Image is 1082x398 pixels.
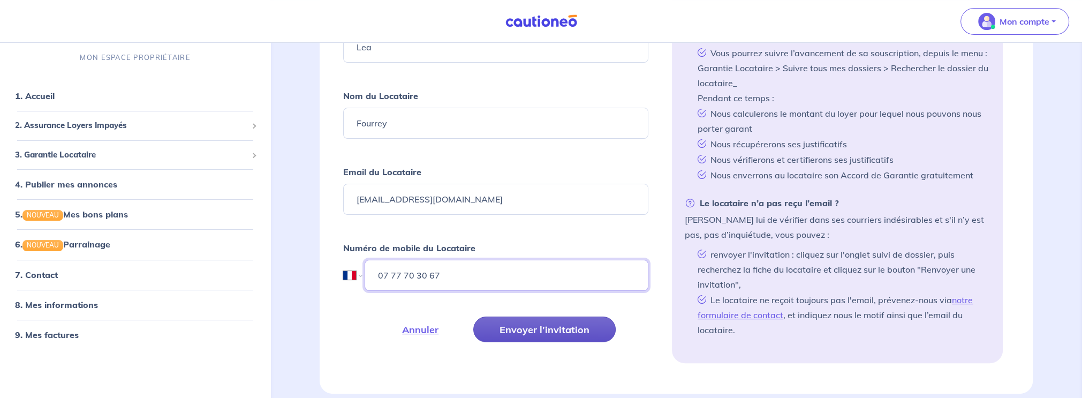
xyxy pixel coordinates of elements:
[15,149,247,161] span: 3. Garantie Locataire
[80,52,190,63] p: MON ESPACE PROPRIÉTAIRE
[1000,15,1049,28] p: Mon compte
[15,209,128,220] a: 5.NOUVEAUMes bons plans
[501,14,581,28] img: Cautioneo
[4,204,266,225] div: 5.NOUVEAUMes bons plans
[693,152,990,167] li: Nous vérifierons et certifierons ses justificatifs
[343,32,648,63] input: Ex : John
[4,145,266,166] div: 3. Garantie Locataire
[15,329,79,340] a: 9. Mes factures
[4,174,266,195] div: 4. Publier mes annonces
[693,167,990,183] li: Nous enverrons au locataire son Accord de Garantie gratuitement
[15,91,55,101] a: 1. Accueil
[685,196,839,211] strong: Le locataire n’a pas reçu l’email ?
[343,243,475,253] strong: Numéro de mobile du Locataire
[693,136,990,152] li: Nous récupérerons ses justificatifs
[343,167,421,177] strong: Email du Locataire
[473,317,616,342] button: Envoyer l’invitation
[15,239,110,250] a: 6.NOUVEAUParrainage
[960,8,1069,35] button: illu_account_valid_menu.svgMon compte
[365,260,648,291] input: 06 45 54 34 33
[343,91,418,101] strong: Nom du Locataire
[685,196,990,337] li: [PERSON_NAME] lui de vérifier dans ses courriers indésirables et s'il n’y est pas, pas d’inquiétu...
[693,45,990,106] li: Vous pourrez suivre l’avancement de sa souscription, depuis le menu : Garantie Locataire > Suivre...
[15,119,247,132] span: 2. Assurance Loyers Impayés
[15,179,117,190] a: 4. Publier mes annonces
[4,234,266,256] div: 6.NOUVEAUParrainage
[698,295,973,320] a: notre formulaire de contact
[15,299,98,310] a: 8. Mes informations
[4,264,266,286] div: 7. Contact
[4,115,266,136] div: 2. Assurance Loyers Impayés
[978,13,995,30] img: illu_account_valid_menu.svg
[693,106,990,136] li: Nous calculerons le montant du loyer pour lequel nous pouvons nous porter garant
[693,246,990,292] li: renvoyer l'invitation : cliquez sur l'onglet suivi de dossier, puis recherchez la fiche du locata...
[376,317,465,342] button: Annuler
[4,294,266,316] div: 8. Mes informations
[343,108,648,139] input: Ex : Durand
[4,85,266,107] div: 1. Accueil
[693,292,990,337] li: Le locataire ne reçoit toujours pas l'email, prévenez-nous via , et indiquez nous le motif ainsi ...
[4,324,266,346] div: 9. Mes factures
[343,184,648,215] input: Ex : john.doe@gmail.com
[15,269,58,280] a: 7. Contact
